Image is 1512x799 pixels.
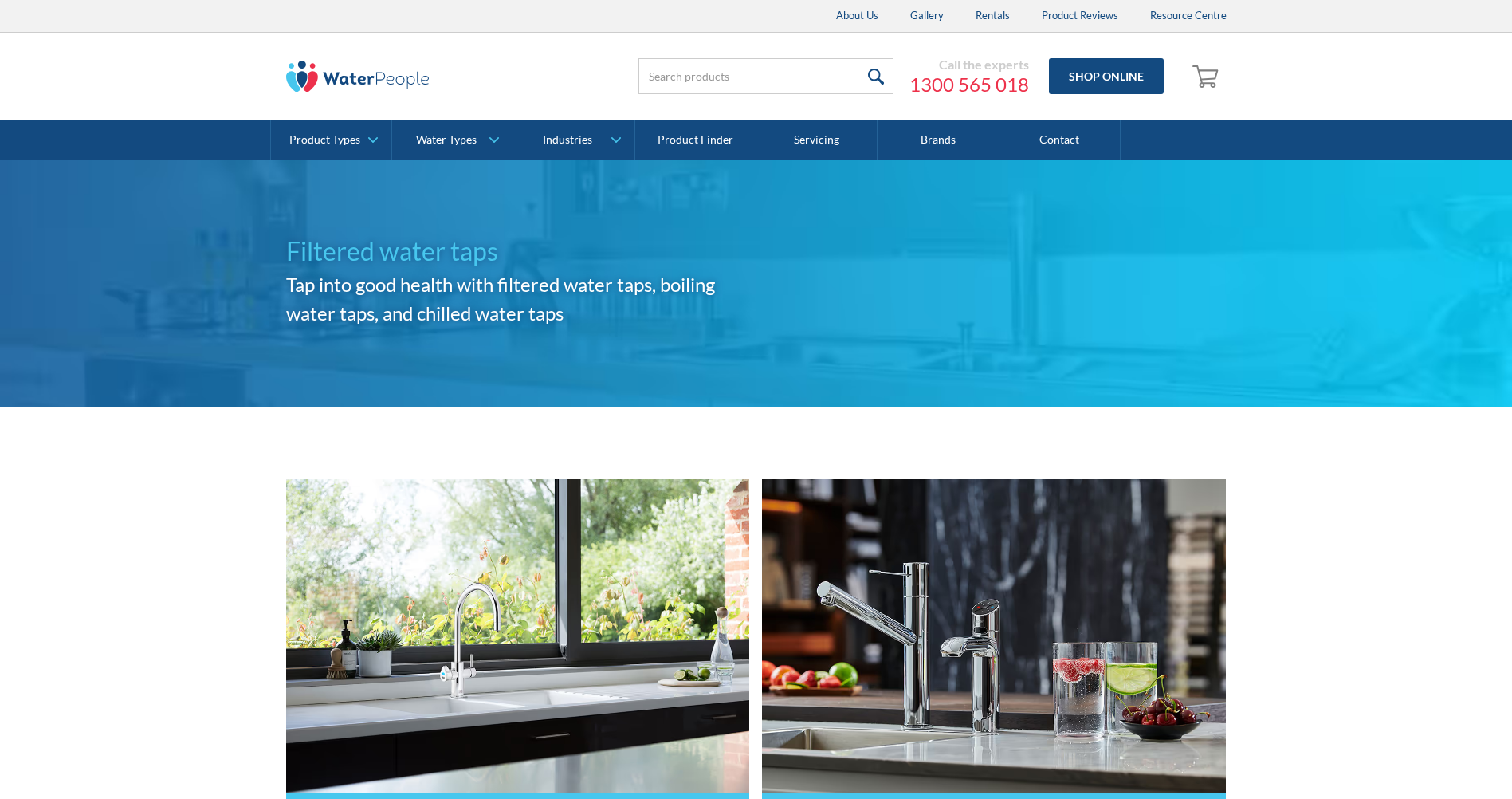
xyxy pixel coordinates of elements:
input: Search products [638,58,893,94]
div: Water Types [416,133,477,147]
a: Product Types [271,120,391,160]
div: Call the experts [909,57,1029,73]
a: Open empty cart [1188,57,1227,96]
a: Contact [999,120,1121,160]
div: Product Types [289,133,360,147]
h1: Filtered water taps [286,232,756,270]
a: Shop Online [1049,58,1164,94]
a: Industries [513,120,634,160]
div: Industries [543,133,592,147]
img: The Water People [286,61,430,92]
a: Water Types [392,120,513,160]
h2: Tap into good health with filtered water taps, boiling water taps, and chilled water taps [286,270,756,328]
a: Brands [878,120,999,160]
img: shopping cart [1192,63,1223,89]
a: Servicing [756,120,878,160]
a: 1300 565 018 [909,73,1029,96]
a: Product Finder [635,120,756,160]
